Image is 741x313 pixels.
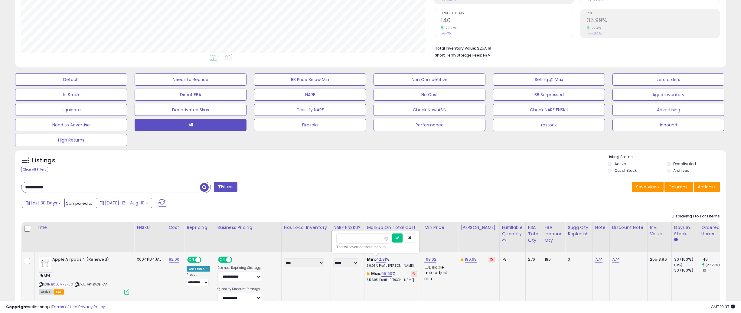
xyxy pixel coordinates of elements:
[612,73,724,86] button: zero orders
[96,198,152,208] button: [DATE]-12 - Aug-10
[281,222,331,252] th: CSV column name: cust_attr_2_Has Local Inventory
[214,182,237,192] button: Filters
[367,256,376,262] b: Min:
[217,266,261,270] label: Business Repricing Strategy:
[74,282,107,287] span: | SKU: AP4BASE-CA
[52,304,77,310] a: Terms of Use
[367,257,417,268] div: %
[137,224,164,231] div: FNSKU
[701,257,726,262] div: 140
[568,257,588,262] div: 0
[493,73,605,86] button: Selling @ Max
[31,200,57,206] span: Last 30 Days
[545,257,561,262] div: 180
[674,262,683,267] small: (0%)
[701,224,723,237] div: Ordered Items
[595,256,602,262] a: N/A
[673,168,690,173] label: Archived
[435,46,476,51] b: Total Inventory Value:
[374,119,485,131] button: Performance
[135,73,246,86] button: Needs to Reprice
[615,168,637,173] label: Out of Stock
[54,289,64,295] span: FBA
[15,89,127,101] button: In Stock
[217,224,279,231] div: Business Pricing
[612,89,724,101] button: Aged Inventory
[78,304,105,310] a: Privacy Policy
[615,161,626,166] label: Active
[565,222,593,252] th: Please note that this number is a calculation based on your required days of coverage and your ve...
[135,119,246,131] button: All
[668,184,687,190] span: Columns
[435,44,715,51] li: $25,519
[465,256,477,262] a: 186.68
[612,104,724,116] button: Advertising
[441,12,574,15] span: Ordered Items
[424,264,453,281] div: Disable auto adjust min
[502,224,523,237] div: Fulfillable Quantity
[22,198,65,208] button: Last 30 Days
[443,26,456,30] small: 27.27%
[483,52,490,58] span: N/A
[674,224,696,237] div: Days In Stock
[217,287,261,291] label: Quantity Discount Strategy:
[650,257,667,262] div: 25518.96
[441,17,574,25] h2: 140
[424,256,436,262] a: 169.62
[374,104,485,116] button: Check New ASIN
[568,224,590,237] div: Sugg Qty Replenish
[39,257,129,294] div: ASIN:
[201,257,210,262] span: OFF
[15,134,127,146] button: High Returns
[367,271,417,282] div: %
[595,224,607,231] div: Note
[674,237,678,243] small: Days In Stock.
[187,266,210,272] div: Amazon AI *
[424,224,455,231] div: Min Price
[587,12,720,15] span: ROI
[169,256,180,262] a: 92.00
[39,289,53,295] span: All listings currently available for purchase on Amazon
[711,304,735,310] span: 2025-09-10 19:37 GMT
[15,104,127,116] button: Liquidate
[254,89,366,101] button: NARF
[187,224,212,231] div: Repricing
[705,262,720,267] small: (27.27%)
[254,104,366,116] button: Classify NARF
[331,222,364,252] th: CSV column name: cust_attr_4_NARF FNSKU?
[461,257,463,261] i: This overrides the store level Dynamic Max Price for this listing
[493,89,605,101] button: BB Surpressed
[169,224,182,231] div: Cost
[608,154,726,160] p: Listing States:
[441,32,451,35] small: Prev: 110
[587,32,602,35] small: Prev: 28.27%
[15,119,127,131] button: Need to Advertise
[612,224,645,231] div: Discount Note
[701,268,726,273] div: 110
[609,222,647,252] th: CSV column name: cust_attr_5_Discount Note
[284,224,328,231] div: Has Local Inventory
[461,224,497,231] div: [PERSON_NAME]
[664,182,693,192] button: Columns
[364,222,422,252] th: The percentage added to the cost of goods (COGS) that forms the calculator for Min & Max prices.
[694,182,720,192] button: Actions
[367,278,417,282] p: 35.69% Profit [PERSON_NAME]
[52,257,126,264] b: Apple Airpods 4 (Renewed)
[374,73,485,86] button: Non Competitive
[435,53,482,58] b: Short Term Storage Fees:
[135,89,246,101] button: Direct FBA
[188,257,195,262] span: ON
[135,104,246,116] button: Deactivated Skus
[371,271,382,276] b: Max:
[502,257,521,262] div: 78
[493,119,605,131] button: restock
[105,200,145,206] span: [DATE]-12 - Aug-10
[21,167,48,172] div: Clear All Filters
[493,104,605,116] button: Check NARF FNSKU
[374,89,485,101] button: No Cost
[336,244,415,250] div: This will override store markup
[528,257,537,262] div: 276
[672,214,720,219] div: Displaying 1 to 1 of 1 items
[612,119,724,131] button: Inbound
[612,256,619,262] a: N/A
